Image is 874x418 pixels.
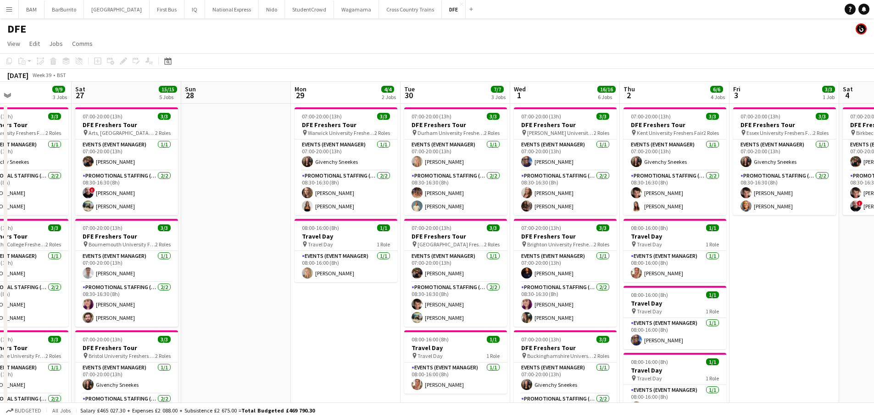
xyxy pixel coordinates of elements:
[7,71,28,80] div: [DATE]
[26,38,44,50] a: Edit
[334,0,379,18] button: Wagamama
[49,39,63,48] span: Jobs
[856,23,867,34] app-user-avatar: Tim Bodenham
[68,38,96,50] a: Comms
[5,406,43,416] button: Budgeted
[285,0,334,18] button: StudentCrowd
[4,38,24,50] a: View
[45,38,67,50] a: Jobs
[30,72,53,78] span: Week 39
[7,22,26,36] h1: DFE
[205,0,259,18] button: National Express
[19,0,45,18] button: BAM
[15,407,41,414] span: Budgeted
[29,39,40,48] span: Edit
[241,407,315,414] span: Total Budgeted £469 790.30
[442,0,466,18] button: DFE
[150,0,184,18] button: First Bus
[57,72,66,78] div: BST
[259,0,285,18] button: Nido
[84,0,150,18] button: [GEOGRAPHIC_DATA]
[80,407,315,414] div: Salary £465 027.30 + Expenses £2 088.00 + Subsistence £2 675.00 =
[72,39,93,48] span: Comms
[45,0,84,18] button: BarBurrito
[184,0,205,18] button: IQ
[379,0,442,18] button: Cross Country Trains
[7,39,20,48] span: View
[50,407,72,414] span: All jobs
